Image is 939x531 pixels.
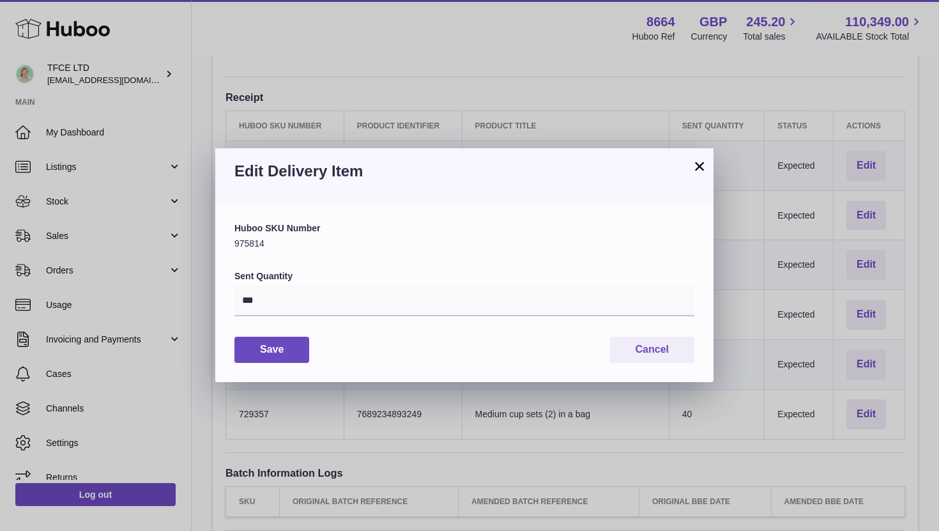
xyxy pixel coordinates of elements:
[234,270,694,282] label: Sent Quantity
[692,158,707,174] button: ×
[234,161,694,181] h3: Edit Delivery Item
[610,337,694,363] button: Cancel
[234,337,309,363] button: Save
[234,222,694,235] label: Huboo SKU Number
[234,222,694,250] div: 975814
